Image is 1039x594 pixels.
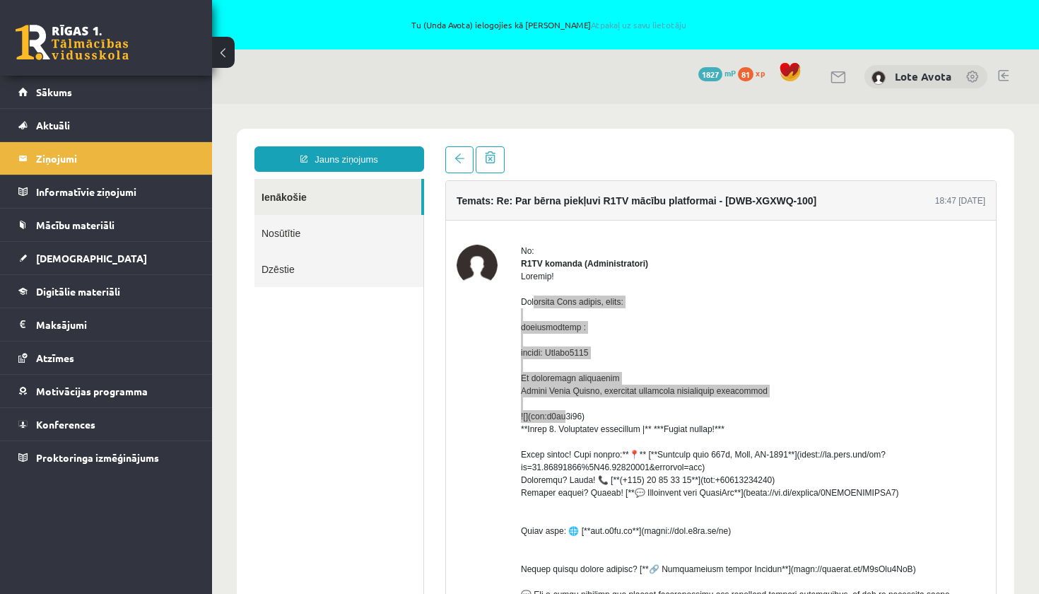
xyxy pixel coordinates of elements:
[724,67,736,78] span: mP
[756,67,765,78] span: xp
[36,119,70,132] span: Aktuāli
[36,351,74,364] span: Atzīmes
[16,25,129,60] a: Rīgas 1. Tālmācības vidusskola
[18,76,194,108] a: Sākums
[36,142,194,175] legend: Ziņojumi
[871,71,886,85] img: Lote Avota
[18,441,194,474] a: Proktoringa izmēģinājums
[738,67,772,78] a: 81 xp
[18,109,194,141] a: Aktuāli
[36,451,159,464] span: Proktoringa izmēģinājums
[18,375,194,407] a: Motivācijas programma
[18,175,194,208] a: Informatīvie ziņojumi
[42,42,212,68] a: Jauns ziņojums
[18,308,194,341] a: Maksājumi
[698,67,722,81] span: 1827
[36,86,72,98] span: Sākums
[36,308,194,341] legend: Maksājumi
[895,69,951,83] a: Lote Avota
[18,209,194,241] a: Mācību materiāli
[18,275,194,308] a: Digitālie materiāli
[309,141,773,153] div: No:
[18,408,194,441] a: Konferences
[723,91,773,103] div: 18:47 [DATE]
[591,19,686,30] a: Atpakaļ uz savu lietotāju
[309,155,436,165] strong: R1TV komanda (Administratori)
[18,142,194,175] a: Ziņojumi
[738,67,753,81] span: 81
[245,91,604,103] h4: Temats: Re: Par bērna piekļuvi R1TV mācību platformai - [DWB-XGXWQ-100]
[18,342,194,374] a: Atzīmes
[36,252,147,264] span: [DEMOGRAPHIC_DATA]
[18,242,194,274] a: [DEMOGRAPHIC_DATA]
[245,141,286,182] img: R1TV komanda
[698,67,736,78] a: 1827 mP
[163,21,935,29] span: Tu (Unda Avota) ielogojies kā [PERSON_NAME]
[42,75,209,111] a: Ienākošie
[36,385,148,397] span: Motivācijas programma
[36,285,120,298] span: Digitālie materiāli
[42,147,211,183] a: Dzēstie
[36,175,194,208] legend: Informatīvie ziņojumi
[36,418,95,431] span: Konferences
[36,219,115,231] span: Mācību materiāli
[42,111,211,147] a: Nosūtītie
